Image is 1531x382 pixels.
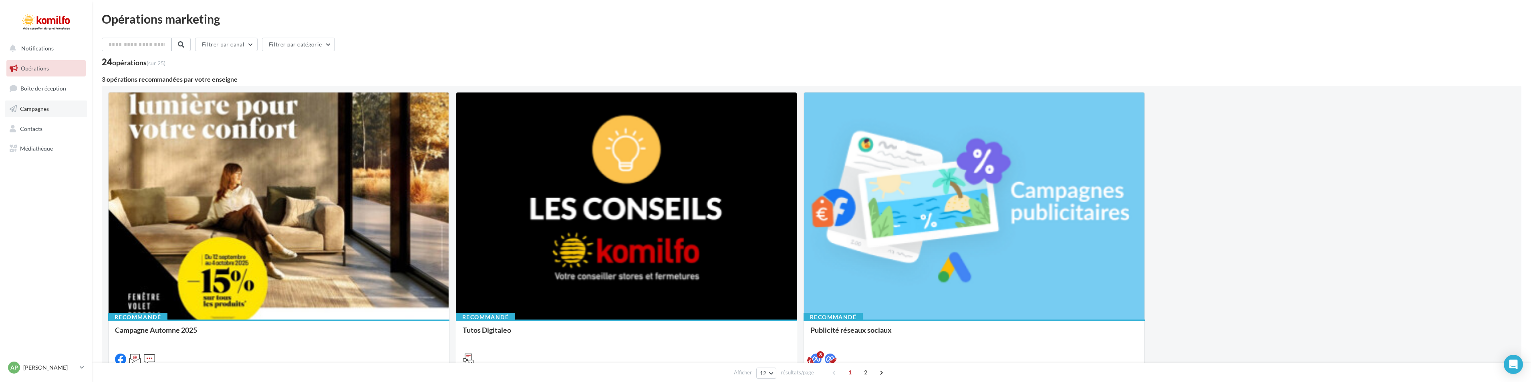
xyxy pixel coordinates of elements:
a: Opérations [5,60,87,77]
div: Open Intercom Messenger [1504,355,1523,374]
a: Contacts [5,121,87,137]
button: Filtrer par catégorie [262,38,335,51]
span: 12 [760,370,767,376]
a: AP [PERSON_NAME] [6,360,86,375]
a: Médiathèque [5,140,87,157]
div: Opérations marketing [102,13,1521,25]
div: 3 opérations recommandées par votre enseigne [102,76,1521,82]
span: Contacts [20,125,42,132]
button: Filtrer par canal [195,38,258,51]
div: 8 [817,351,824,358]
a: Boîte de réception [5,80,87,97]
div: 24 [102,58,165,66]
div: Recommandé [804,313,863,322]
span: AP [10,364,18,372]
span: Afficher [734,369,752,376]
span: Boîte de réception [20,85,66,92]
a: Campagnes [5,101,87,117]
div: Publicité réseaux sociaux [810,326,1138,342]
button: 12 [756,368,777,379]
span: (sur 25) [147,60,165,66]
button: Notifications [5,40,84,57]
div: opérations [112,59,165,66]
span: Médiathèque [20,145,53,152]
span: Campagnes [20,105,49,112]
span: 1 [844,366,856,379]
p: [PERSON_NAME] [23,364,77,372]
span: Opérations [21,65,49,72]
div: Recommandé [108,313,167,322]
span: Notifications [21,45,54,52]
div: Campagne Automne 2025 [115,326,443,342]
div: Tutos Digitaleo [463,326,790,342]
div: Recommandé [456,313,515,322]
span: résultats/page [781,369,814,376]
span: 2 [859,366,872,379]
